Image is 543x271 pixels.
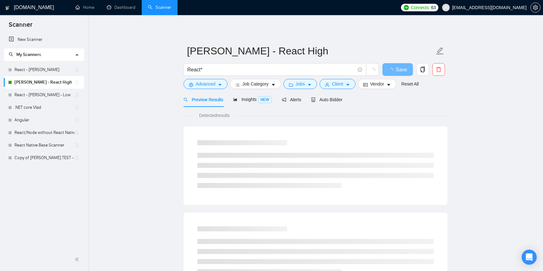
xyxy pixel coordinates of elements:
[218,82,222,87] span: caret-down
[283,79,317,89] button: folderJobscaret-down
[4,33,84,46] li: New Scanner
[107,5,135,10] a: dashboardDashboard
[14,152,74,164] a: Copy of [PERSON_NAME] TEST - FS - React High
[4,139,84,152] li: React Native Base Scanner
[363,82,368,87] span: idcard
[358,79,396,89] button: idcardVendorcaret-down
[4,76,84,89] li: Ihor - FS - React High
[16,52,41,57] span: My Scanners
[4,64,84,76] li: React - Ihor - FS
[184,97,188,102] span: search
[411,4,430,11] span: Connects:
[74,67,80,72] span: holder
[4,114,84,126] li: Angular
[9,52,13,57] span: search
[14,126,74,139] a: React/Node without React Native Base Scanner
[258,96,272,103] span: NEW
[401,80,419,87] a: Reset All
[233,97,238,102] span: area-chart
[187,66,355,74] input: Search Freelance Jobs...
[184,97,223,102] span: Preview Results
[196,80,215,87] span: Advanced
[358,68,362,72] span: info-circle
[189,82,193,87] span: setting
[75,5,94,10] a: homeHome
[307,82,312,87] span: caret-down
[9,52,41,57] span: My Scanners
[432,63,445,76] button: delete
[436,47,444,55] span: edit
[416,63,429,76] button: copy
[370,80,384,87] span: Vendor
[404,5,409,10] img: upwork-logo.png
[230,79,281,89] button: barsJob Categorycaret-down
[9,33,79,46] a: New Scanner
[5,3,10,13] img: logo
[14,139,74,152] a: React Native Base Scanner
[388,68,396,73] span: loading
[311,97,342,102] span: Auto Bidder
[271,82,276,87] span: caret-down
[4,152,84,164] li: Copy of Ihor TEST - FS - React High
[530,5,540,10] a: setting
[14,64,74,76] a: React - [PERSON_NAME]
[74,92,80,97] span: holder
[242,80,268,87] span: Job Category
[431,4,436,11] span: 63
[235,82,240,87] span: bars
[233,97,271,102] span: Insights
[522,250,537,265] div: Open Intercom Messenger
[387,82,391,87] span: caret-down
[74,130,80,135] span: holder
[282,97,286,102] span: notification
[289,82,293,87] span: folder
[417,67,429,72] span: copy
[325,82,329,87] span: user
[332,80,343,87] span: Client
[14,76,74,89] a: [PERSON_NAME] - React High
[396,66,407,74] span: Save
[4,20,37,33] span: Scanner
[382,63,413,76] button: Save
[14,101,74,114] a: .NET core Vlad
[74,155,80,160] span: holder
[14,114,74,126] a: Angular
[4,101,84,114] li: .NET core Vlad
[4,89,84,101] li: React - Ihor - Low
[296,80,305,87] span: Jobs
[311,97,315,102] span: robot
[74,118,80,123] span: holder
[184,79,228,89] button: settingAdvancedcaret-down
[530,3,540,13] button: setting
[74,143,80,148] span: holder
[75,256,81,263] span: double-left
[433,67,445,72] span: delete
[148,5,171,10] a: searchScanner
[370,68,375,74] span: loading
[282,97,301,102] span: Alerts
[195,112,234,119] span: Detected results
[346,82,350,87] span: caret-down
[14,89,74,101] a: React - [PERSON_NAME] - Low
[444,5,448,10] span: user
[4,126,84,139] li: React/Node without React Native Base Scanner
[320,79,355,89] button: userClientcaret-down
[187,43,435,59] input: Scanner name...
[74,105,80,110] span: holder
[74,80,80,85] span: holder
